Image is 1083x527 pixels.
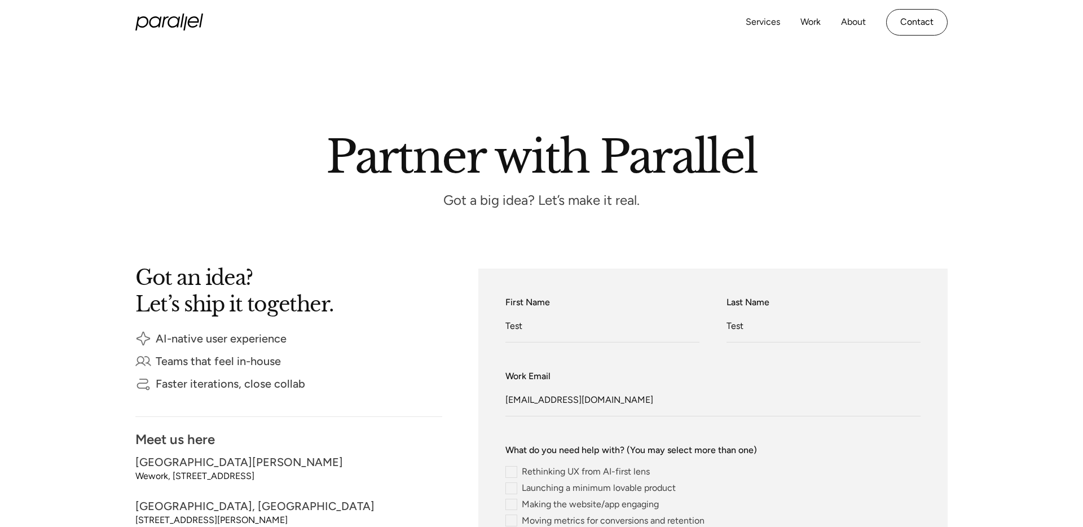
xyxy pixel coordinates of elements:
div: [GEOGRAPHIC_DATA], [GEOGRAPHIC_DATA] [135,502,375,510]
input: Rethinking UX from AI-first lens [505,466,650,478]
div: [STREET_ADDRESS][PERSON_NAME] [135,517,375,524]
input: Launching a minimum lovable product [505,482,676,494]
label: Work Email [505,370,921,383]
a: About [841,14,866,30]
label: What do you need help with? (You may select more than one) [505,443,921,457]
label: First Name [505,296,699,309]
div: AI-native user experience [156,334,287,342]
a: Contact [886,9,948,36]
h2: Partner with Parallel [220,135,863,173]
p: Got a big idea? Let’s make it real. [372,196,711,205]
div: Wework, [STREET_ADDRESS] [135,473,343,480]
input: Enter your last name [727,311,921,342]
div: Teams that feel in-house [156,357,281,364]
a: Work [800,14,821,30]
a: Services [746,14,780,30]
input: Making the website/app engaging [505,499,659,511]
label: Last Name [727,296,921,309]
input: Enter your first name [505,311,699,342]
div: [GEOGRAPHIC_DATA][PERSON_NAME] [135,458,343,466]
input: Enter your work email [505,385,921,416]
div: Faster iterations, close collab [156,379,305,387]
div: Meet us here [135,435,442,445]
input: Moving metrics for conversions and retention [505,515,705,526]
h2: Got an idea? Let’s ship it together. [135,269,429,312]
a: home [135,14,203,30]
